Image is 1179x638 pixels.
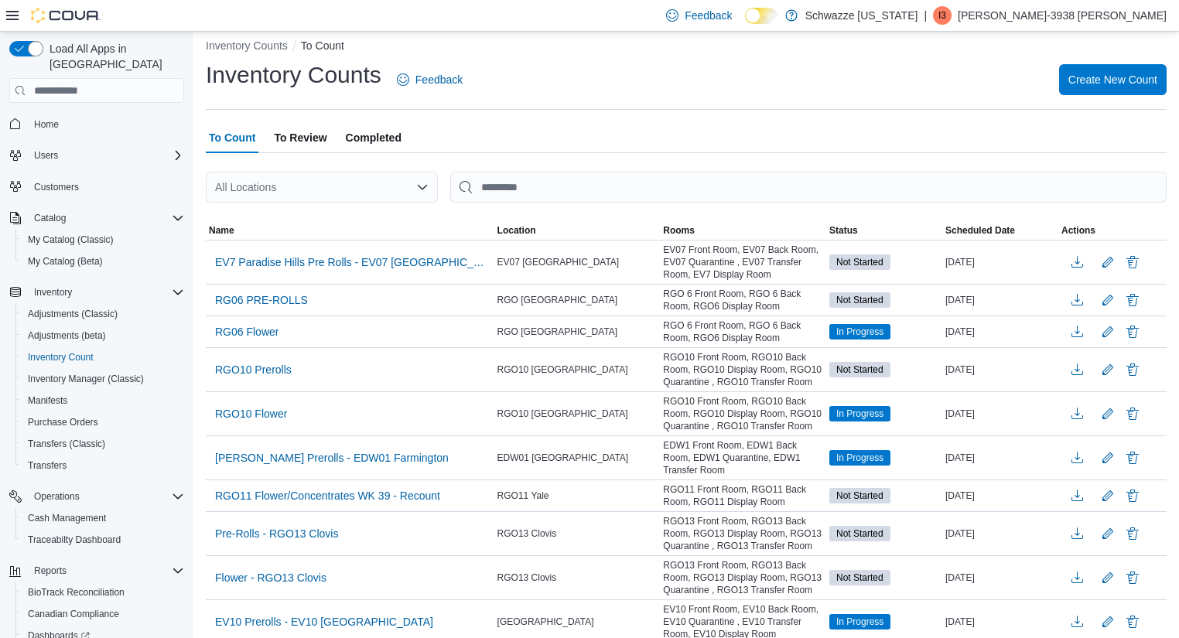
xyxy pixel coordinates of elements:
button: Manifests [15,390,190,411]
span: RG06 Flower [215,324,279,339]
button: Edit count details [1099,484,1117,507]
div: [DATE] [942,322,1058,341]
span: Adjustments (beta) [22,326,184,345]
p: [PERSON_NAME]-3938 [PERSON_NAME] [958,6,1167,25]
span: Traceabilty Dashboard [22,531,184,549]
button: Status [826,221,942,240]
span: RGO13 Clovis [497,571,557,584]
button: Delete [1123,253,1142,271]
span: Inventory [28,283,184,302]
span: Pre-Rolls - RGO13 Clovis [215,526,338,541]
span: Rooms [663,224,695,237]
span: [GEOGRAPHIC_DATA] [497,616,594,628]
input: This is a search bar. After typing your query, hit enter to filter the results lower in the page. [450,172,1167,203]
a: Transfers (Classic) [22,435,111,453]
span: Not Started [829,292,890,308]
a: Cash Management [22,509,112,527]
span: Feedback [685,8,732,23]
span: Name [209,224,234,237]
span: Not Started [829,570,890,585]
div: RGO11 Front Room, RGO11 Back Room, RGO11 Display Room [660,480,826,511]
span: Home [28,114,184,133]
span: Dark Mode [745,24,746,25]
div: [DATE] [942,291,1058,309]
span: Purchase Orders [28,416,98,428]
button: RGO10 Flower [209,402,293,425]
span: Users [28,146,184,165]
button: Adjustments (Classic) [15,303,190,325]
a: Feedback [391,64,469,95]
span: RGO10 [GEOGRAPHIC_DATA] [497,408,628,420]
button: Edit count details [1099,358,1117,381]
a: Canadian Compliance [22,605,125,623]
span: Status [829,224,858,237]
button: Cash Management [15,507,190,529]
span: Inventory Count [22,348,184,367]
button: Delete [1123,322,1142,341]
a: My Catalog (Classic) [22,230,120,249]
span: Not Started [836,489,883,503]
span: To Review [274,122,326,153]
span: Inventory [34,286,72,299]
button: Edit count details [1099,402,1117,425]
button: Edit count details [1099,251,1117,274]
button: Reports [3,560,190,582]
button: Customers [3,176,190,198]
button: RG06 Flower [209,320,285,343]
input: Dark Mode [745,8,777,24]
button: Edit count details [1099,610,1117,633]
span: Reports [28,561,184,580]
div: [DATE] [942,449,1058,467]
span: Inventory Count [28,351,94,363]
span: Not Started [836,571,883,585]
span: In Progress [829,450,890,466]
span: EV7 Paradise Hills Pre Rolls - EV07 [GEOGRAPHIC_DATA] [215,254,485,270]
span: To Count [209,122,255,153]
span: In Progress [829,614,890,629]
span: RGO11 Flower/Concentrates WK 39 - Recount [215,488,440,503]
span: My Catalog (Beta) [28,255,103,268]
a: My Catalog (Beta) [22,252,109,271]
button: Inventory [3,281,190,303]
div: RGO13 Front Room, RGO13 Back Room, RGO13 Display Room, RGO13 Quarantine , RGO13 Transfer Room [660,512,826,555]
button: Edit count details [1099,566,1117,589]
button: Purchase Orders [15,411,190,433]
span: Adjustments (Classic) [22,305,184,323]
button: Inventory Manager (Classic) [15,368,190,390]
span: EV10 Prerolls - EV10 [GEOGRAPHIC_DATA] [215,614,433,629]
nav: An example of EuiBreadcrumbs [206,38,1167,56]
span: EV07 [GEOGRAPHIC_DATA] [497,256,620,268]
button: Reports [28,561,73,580]
span: Transfers (Classic) [28,438,105,450]
span: EDW01 [GEOGRAPHIC_DATA] [497,452,629,464]
span: Adjustments (beta) [28,329,106,342]
span: Create New Count [1068,72,1157,87]
span: In Progress [829,324,890,339]
a: Traceabilty Dashboard [22,531,127,549]
div: EDW1 Front Room, EDW1 Back Room, EDW1 Quarantine, EDW1 Transfer Room [660,436,826,479]
p: | [924,6,927,25]
button: Transfers (Classic) [15,433,190,455]
button: Delete [1123,612,1142,631]
span: Not Started [829,362,890,377]
button: Delete [1123,568,1142,587]
div: RGO13 Front Room, RGO13 Back Room, RGO13 Display Room, RGO13 Quarantine , RGO13 Transfer Room [660,556,826,599]
button: Adjustments (beta) [15,325,190,346]
span: BioTrack Reconciliation [28,586,125,599]
div: [DATE] [942,524,1058,543]
span: Not Started [836,255,883,269]
span: In Progress [836,407,883,421]
span: [PERSON_NAME] Prerolls - EDW01 Farmington [215,450,449,466]
span: Not Started [829,526,890,541]
span: Location [497,224,536,237]
a: BioTrack Reconciliation [22,583,131,602]
span: In Progress [836,325,883,339]
span: RGO [GEOGRAPHIC_DATA] [497,294,618,306]
span: RGO10 [GEOGRAPHIC_DATA] [497,363,628,376]
button: Location [494,221,661,240]
span: Not Started [829,488,890,503]
button: My Catalog (Classic) [15,229,190,251]
span: In Progress [836,615,883,629]
span: Inventory Manager (Classic) [28,373,144,385]
img: Cova [31,8,101,23]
